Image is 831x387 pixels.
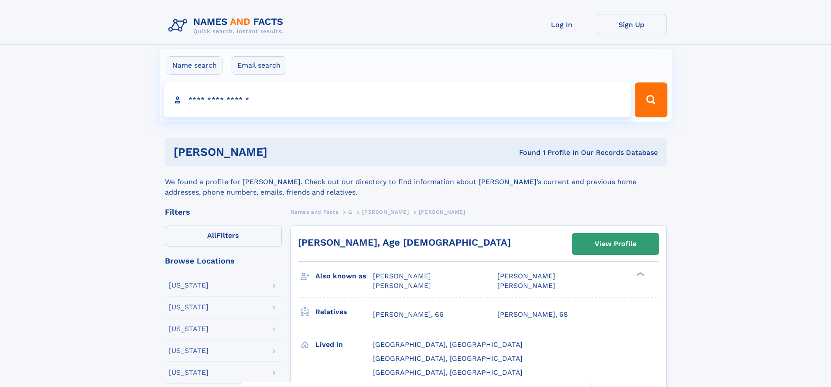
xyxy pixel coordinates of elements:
[597,14,667,35] a: Sign Up
[497,272,555,280] span: [PERSON_NAME]
[165,166,667,198] div: We found a profile for [PERSON_NAME]. Check out our directory to find information about [PERSON_N...
[165,208,282,216] div: Filters
[315,337,373,352] h3: Lived in
[207,231,216,240] span: All
[315,269,373,284] h3: Also known as
[497,281,555,290] span: [PERSON_NAME]
[373,310,444,319] a: [PERSON_NAME], 66
[419,209,465,215] span: [PERSON_NAME]
[572,233,659,254] a: View Profile
[298,237,511,248] a: [PERSON_NAME], Age [DEMOGRAPHIC_DATA]
[373,368,523,377] span: [GEOGRAPHIC_DATA], [GEOGRAPHIC_DATA]
[595,234,636,254] div: View Profile
[527,14,597,35] a: Log In
[348,206,352,217] a: G
[635,82,667,117] button: Search Button
[362,206,409,217] a: [PERSON_NAME]
[393,148,658,158] div: Found 1 Profile In Our Records Database
[348,209,352,215] span: G
[169,347,209,354] div: [US_STATE]
[164,82,631,117] input: search input
[373,272,431,280] span: [PERSON_NAME]
[373,354,523,363] span: [GEOGRAPHIC_DATA], [GEOGRAPHIC_DATA]
[362,209,409,215] span: [PERSON_NAME]
[315,305,373,319] h3: Relatives
[373,340,523,349] span: [GEOGRAPHIC_DATA], [GEOGRAPHIC_DATA]
[169,325,209,332] div: [US_STATE]
[497,310,568,319] a: [PERSON_NAME], 68
[169,304,209,311] div: [US_STATE]
[232,56,286,75] label: Email search
[169,369,209,376] div: [US_STATE]
[165,14,291,38] img: Logo Names and Facts
[174,147,393,158] h1: [PERSON_NAME]
[165,257,282,265] div: Browse Locations
[165,226,282,247] label: Filters
[373,281,431,290] span: [PERSON_NAME]
[169,282,209,289] div: [US_STATE]
[167,56,222,75] label: Name search
[634,271,645,277] div: ❯
[291,206,339,217] a: Names and Facts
